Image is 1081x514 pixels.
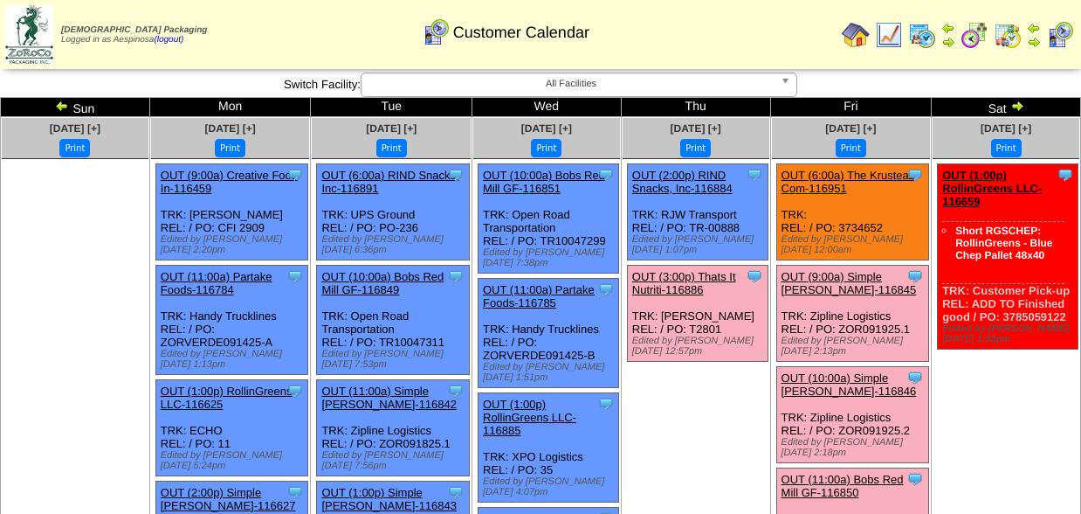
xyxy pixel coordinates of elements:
[483,398,576,437] a: OUT (1:00p) RollinGreens LLC-116885
[61,25,207,45] span: Logged in as Aespinosa
[906,369,924,386] img: Tooltip
[906,267,924,285] img: Tooltip
[154,35,183,45] a: (logout)
[941,21,955,35] img: arrowleft.gif
[447,382,465,399] img: Tooltip
[746,267,763,285] img: Tooltip
[632,169,733,195] a: OUT (2:00p) RIND Snacks, Inc-116884
[161,169,298,195] a: OUT (9:00a) Creative Food In-116459
[1010,99,1024,113] img: arrowright.gif
[366,122,417,135] a: [DATE] [+]
[286,483,304,501] img: Tooltip
[483,169,605,195] a: OUT (10:00a) Bobs Red Mill GF-116851
[447,166,465,184] img: Tooltip
[776,164,928,260] div: TRK: REL: / PO: 3734652
[472,98,622,117] td: Wed
[155,380,307,476] div: TRK: ECHO REL: / PO: 11
[55,99,69,113] img: arrowleft.gif
[942,323,1078,344] div: Edited by [PERSON_NAME] [DATE] 1:53pm
[941,35,955,49] img: arrowright.gif
[368,73,774,94] span: All Facilities
[776,266,928,362] div: TRK: Zipline Logistics REL: / PO: ZOR091925.1
[1027,21,1041,35] img: arrowleft.gif
[1057,166,1074,184] img: Tooltip
[447,267,465,285] img: Tooltip
[781,169,915,195] a: OUT (6:00a) The Krusteaz Com-116951
[321,450,468,471] div: Edited by [PERSON_NAME] [DATE] 7:56pm
[521,122,572,135] a: [DATE] [+]
[376,139,407,157] button: Print
[311,98,472,117] td: Tue
[317,266,469,375] div: TRK: Open Road Transportation REL: / PO: TR10047311
[161,486,296,512] a: OUT (2:00p) Simple [PERSON_NAME]-116627
[205,122,256,135] a: [DATE] [+]
[627,164,768,260] div: TRK: RJW Transport REL: / PO: TR-00888
[447,483,465,501] img: Tooltip
[155,164,307,260] div: TRK: [PERSON_NAME] REL: / PO: CFI 2909
[632,234,768,255] div: Edited by [PERSON_NAME] [DATE] 1:07pm
[781,270,917,296] a: OUT (9:00a) Simple [PERSON_NAME]-116845
[836,139,866,157] button: Print
[680,139,711,157] button: Print
[627,266,768,362] div: TRK: [PERSON_NAME] REL: / PO: T2801
[453,24,589,42] span: Customer Calendar
[781,372,917,398] a: OUT (10:00a) Simple [PERSON_NAME]-116846
[161,234,307,255] div: Edited by [PERSON_NAME] [DATE] 2:20pm
[597,166,615,184] img: Tooltip
[61,25,207,35] span: [DEMOGRAPHIC_DATA] Packaging
[321,234,468,255] div: Edited by [PERSON_NAME] [DATE] 6:36pm
[942,169,1042,208] a: OUT (1:00p) RollinGreens LLC-116659
[906,470,924,488] img: Tooltip
[1046,21,1074,49] img: calendarcustomer.gif
[161,385,293,411] a: OUT (1:00p) RollinGreens LLC-116625
[50,122,100,135] a: [DATE] [+]
[597,395,615,413] img: Tooltip
[781,473,904,499] a: OUT (11:00a) Bobs Red Mill GF-116850
[321,486,457,512] a: OUT (1:00p) Simple [PERSON_NAME]-116843
[781,437,928,458] div: Edited by [PERSON_NAME] [DATE] 2:18pm
[671,122,721,135] a: [DATE] [+]
[479,393,619,503] div: TRK: XPO Logistics REL: / PO: 35
[483,476,618,497] div: Edited by [PERSON_NAME] [DATE] 4:07pm
[908,21,936,49] img: calendarprod.gif
[781,336,928,357] div: Edited by [PERSON_NAME] [DATE] 2:13pm
[1,98,150,117] td: Sun
[317,380,469,476] div: TRK: Zipline Logistics REL: / PO: ZOR091825.1
[161,349,307,370] div: Edited by [PERSON_NAME] [DATE] 1:13pm
[155,266,307,375] div: TRK: Handy Trucklines REL: / PO: ZORVERDE091425-A
[906,166,924,184] img: Tooltip
[932,98,1081,117] td: Sat
[632,270,736,296] a: OUT (3:00p) Thats It Nutriti-116886
[955,225,1052,261] a: Short RGSCHEP: RollinGreens - Blue Chep Pallet 48x40
[781,234,928,255] div: Edited by [PERSON_NAME] [DATE] 12:00am
[531,139,561,157] button: Print
[59,139,90,157] button: Print
[776,367,928,463] div: TRK: Zipline Logistics REL: / PO: ZOR091925.2
[981,122,1031,135] a: [DATE] [+]
[286,382,304,399] img: Tooltip
[479,164,619,274] div: TRK: Open Road Transportation REL: / PO: TR10047299
[842,21,870,49] img: home.gif
[1027,35,1041,49] img: arrowright.gif
[746,166,763,184] img: Tooltip
[5,5,53,64] img: zoroco-logo-small.webp
[215,139,245,157] button: Print
[994,21,1022,49] img: calendarinout.gif
[286,166,304,184] img: Tooltip
[770,98,932,117] td: Fri
[321,270,444,296] a: OUT (10:00a) Bobs Red Mill GF-116849
[321,349,468,370] div: Edited by [PERSON_NAME] [DATE] 7:53pm
[825,122,876,135] a: [DATE] [+]
[961,21,988,49] img: calendarblend.gif
[621,98,770,117] td: Thu
[483,362,618,383] div: Edited by [PERSON_NAME] [DATE] 1:51pm
[149,98,311,117] td: Mon
[632,336,768,357] div: Edited by [PERSON_NAME] [DATE] 12:57pm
